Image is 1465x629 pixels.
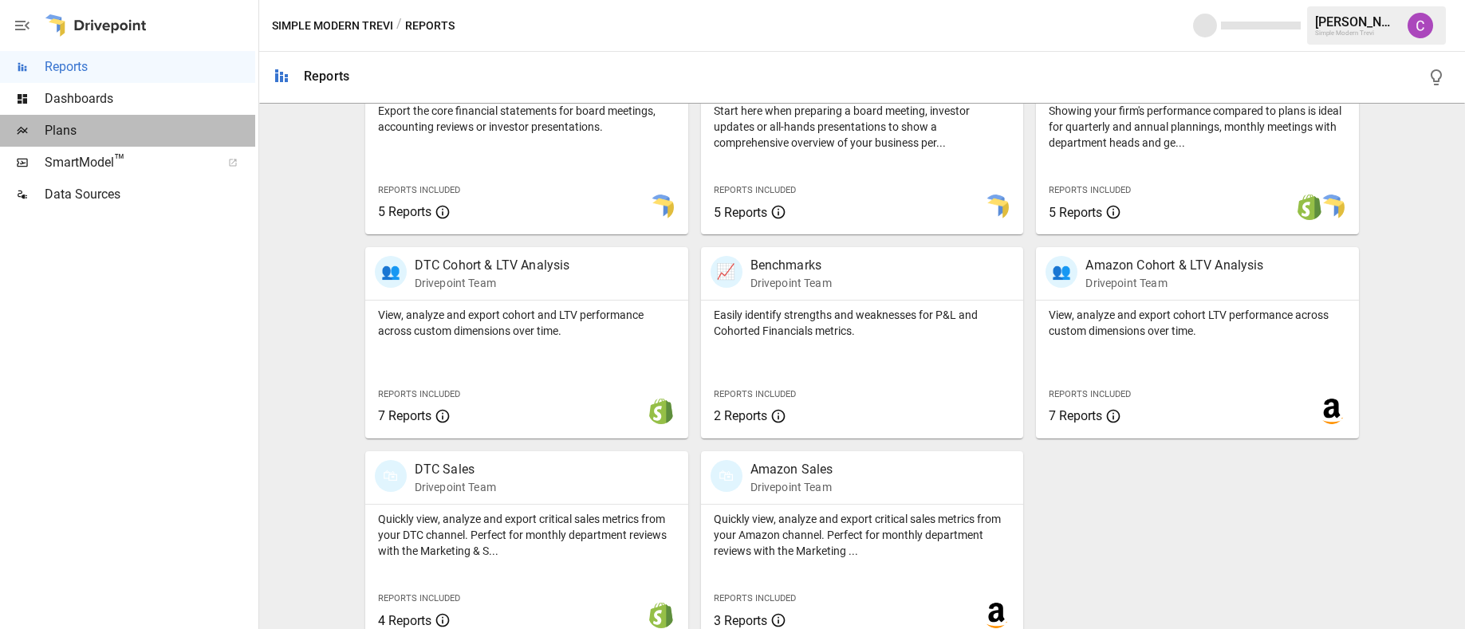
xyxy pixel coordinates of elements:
span: Reports Included [1049,389,1131,399]
span: 7 Reports [1049,408,1102,423]
span: 2 Reports [714,408,767,423]
p: DTC Sales [415,460,496,479]
img: shopify [648,399,674,424]
span: Reports Included [714,389,796,399]
span: Plans [45,121,255,140]
div: 🛍 [375,460,407,492]
img: smart model [648,195,674,220]
span: SmartModel [45,153,211,172]
p: Drivepoint Team [750,275,832,291]
div: [PERSON_NAME] [1315,14,1398,29]
p: Benchmarks [750,256,832,275]
span: Reports Included [378,389,460,399]
p: Drivepoint Team [415,479,496,495]
img: smart model [983,195,1009,220]
span: Reports Included [378,593,460,603]
div: Simple Modern Trevi [1315,29,1398,37]
p: Start here when preparing a board meeting, investor updates or all-hands presentations to show a ... [714,103,1011,151]
div: / [396,16,402,36]
span: Dashboards [45,89,255,108]
p: Showing your firm's performance compared to plans is ideal for quarterly and annual plannings, mo... [1049,103,1346,151]
p: Quickly view, analyze and export critical sales metrics from your DTC channel. Perfect for monthl... [378,511,675,559]
span: 4 Reports [378,613,431,628]
p: View, analyze and export cohort and LTV performance across custom dimensions over time. [378,307,675,339]
button: Corbin Wallace [1398,3,1443,48]
p: Drivepoint Team [750,479,833,495]
span: Reports Included [1049,185,1131,195]
p: DTC Cohort & LTV Analysis [415,256,570,275]
span: 3 Reports [714,613,767,628]
p: Easily identify strengths and weaknesses for P&L and Cohorted Financials metrics. [714,307,1011,339]
div: 👥 [1046,256,1077,288]
span: 7 Reports [378,408,431,423]
img: amazon [983,603,1009,628]
p: Quickly view, analyze and export critical sales metrics from your Amazon channel. Perfect for mon... [714,511,1011,559]
p: Amazon Cohort & LTV Analysis [1085,256,1263,275]
span: Reports Included [714,185,796,195]
img: shopify [1297,195,1322,220]
span: ™ [114,151,125,171]
p: Drivepoint Team [1085,275,1263,291]
span: 5 Reports [714,205,767,220]
p: View, analyze and export cohort LTV performance across custom dimensions over time. [1049,307,1346,339]
span: Reports Included [714,593,796,603]
div: 📈 [711,256,742,288]
img: amazon [1319,399,1345,424]
div: 👥 [375,256,407,288]
span: 5 Reports [378,204,431,219]
p: Amazon Sales [750,460,833,479]
img: smart model [1319,195,1345,220]
span: Data Sources [45,185,255,204]
div: 🛍 [711,460,742,492]
button: Simple Modern Trevi [272,16,393,36]
img: Corbin Wallace [1408,13,1433,38]
div: Reports [304,69,349,84]
span: 5 Reports [1049,205,1102,220]
span: Reports Included [378,185,460,195]
img: shopify [648,603,674,628]
p: Export the core financial statements for board meetings, accounting reviews or investor presentat... [378,103,675,135]
span: Reports [45,57,255,77]
p: Drivepoint Team [415,275,570,291]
